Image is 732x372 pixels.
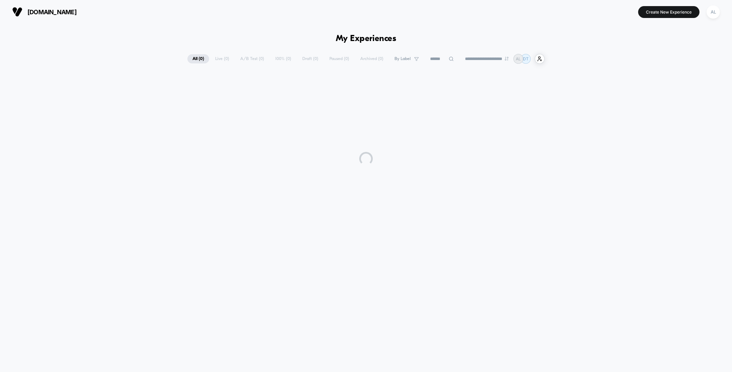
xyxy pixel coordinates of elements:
span: By Label [394,56,411,61]
button: AL [705,5,722,19]
img: Visually logo [12,7,22,17]
button: [DOMAIN_NAME] [10,6,79,17]
button: Create New Experience [638,6,699,18]
h1: My Experiences [336,34,396,44]
span: All ( 0 ) [187,54,209,63]
span: [DOMAIN_NAME] [27,8,77,16]
img: end [505,57,509,61]
p: DT [523,56,529,61]
div: AL [707,5,720,19]
p: AL [516,56,521,61]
